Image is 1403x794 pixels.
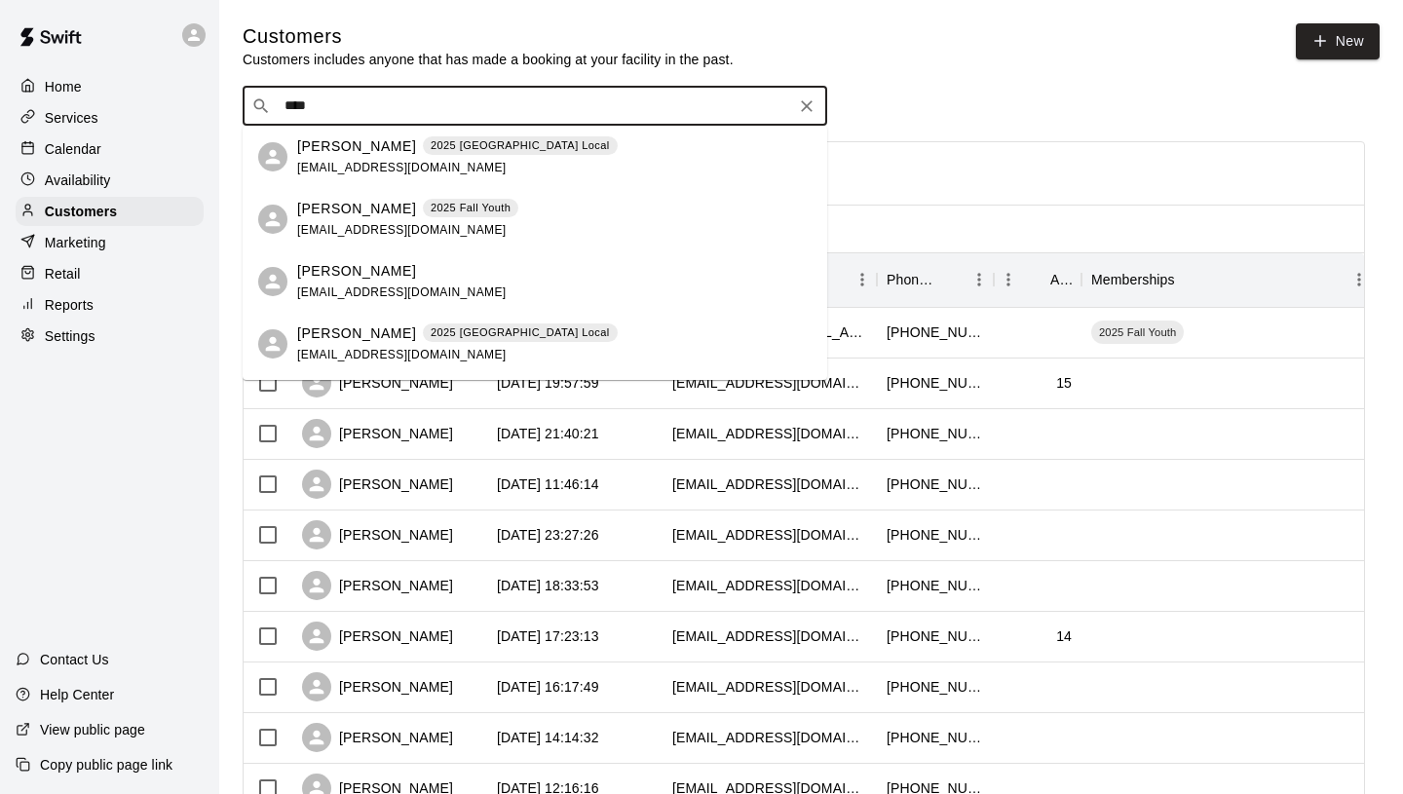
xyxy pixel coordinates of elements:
[258,267,287,296] div: Luke McHugh
[40,755,172,775] p: Copy public page link
[16,134,204,164] a: Calendar
[16,228,204,257] a: Marketing
[302,520,453,549] div: [PERSON_NAME]
[297,285,507,299] span: [EMAIL_ADDRESS][DOMAIN_NAME]
[1056,626,1072,646] div: 14
[1091,321,1184,344] div: 2025 Fall Youth
[297,261,416,282] p: [PERSON_NAME]
[45,170,111,190] p: Availability
[45,108,98,128] p: Services
[243,50,734,69] p: Customers includes anyone that has made a booking at your facility in the past.
[887,728,984,747] div: +16123098459
[965,265,994,294] button: Menu
[672,474,867,494] div: brimariebenson@gmail.com
[663,252,877,307] div: Email
[994,265,1023,294] button: Menu
[994,252,1081,307] div: Age
[16,166,204,195] a: Availability
[45,202,117,221] p: Customers
[672,525,867,545] div: bradleyvanderveren@gmail.com
[497,626,599,646] div: 2025-08-11 17:23:13
[1050,252,1072,307] div: Age
[887,322,984,342] div: +19522708600
[297,199,416,219] p: [PERSON_NAME]
[297,136,416,157] p: [PERSON_NAME]
[887,576,984,595] div: +16128755082
[1296,23,1380,59] a: New
[258,205,287,234] div: Jamie Hughes
[848,265,877,294] button: Menu
[302,368,453,397] div: [PERSON_NAME]
[887,424,984,443] div: +19209158596
[672,728,867,747] div: jennysharplynn@yahoo.com
[302,672,453,701] div: [PERSON_NAME]
[1023,266,1050,293] button: Sort
[302,470,453,499] div: [PERSON_NAME]
[431,137,610,154] p: 2025 [GEOGRAPHIC_DATA] Local
[243,23,734,50] h5: Customers
[887,252,937,307] div: Phone Number
[497,424,599,443] div: 2025-08-12 21:40:21
[887,474,984,494] div: +16122420838
[302,723,453,752] div: [PERSON_NAME]
[16,290,204,320] a: Reports
[497,576,599,595] div: 2025-08-11 18:33:53
[40,720,145,739] p: View public page
[40,650,109,669] p: Contact Us
[40,685,114,704] p: Help Center
[672,677,867,697] div: bradnikki@msn.com
[1345,265,1374,294] button: Menu
[497,373,599,393] div: 2025-08-16 19:57:59
[497,525,599,545] div: 2025-08-11 23:27:26
[1175,266,1202,293] button: Sort
[431,324,610,341] p: 2025 [GEOGRAPHIC_DATA] Local
[297,161,507,174] span: [EMAIL_ADDRESS][DOMAIN_NAME]
[1081,252,1374,307] div: Memberships
[431,200,511,216] p: 2025 Fall Youth
[16,197,204,226] a: Customers
[497,728,599,747] div: 2025-08-09 14:14:32
[16,321,204,351] a: Settings
[672,373,867,393] div: marceldingers@gmail.com
[887,525,984,545] div: +19206600809
[258,329,287,359] div: Luke Hughes
[1056,373,1072,393] div: 15
[877,252,994,307] div: Phone Number
[497,677,599,697] div: 2025-08-11 16:17:49
[793,93,820,120] button: Clear
[887,677,984,697] div: +16123276292
[16,103,204,132] a: Services
[45,77,82,96] p: Home
[45,139,101,159] p: Calendar
[302,622,453,651] div: [PERSON_NAME]
[16,259,204,288] a: Retail
[45,295,94,315] p: Reports
[497,474,599,494] div: 2025-08-12 11:46:14
[297,223,507,237] span: [EMAIL_ADDRESS][DOMAIN_NAME]
[887,373,984,393] div: +16159830900
[45,264,81,284] p: Retail
[297,323,416,344] p: [PERSON_NAME]
[45,233,106,252] p: Marketing
[258,142,287,171] div: Nate Hughes
[302,571,453,600] div: [PERSON_NAME]
[937,266,965,293] button: Sort
[672,576,867,595] div: meghanacohen@gmail.com
[1091,252,1175,307] div: Memberships
[672,626,867,646] div: dfalk@hotmail.com
[297,348,507,361] span: [EMAIL_ADDRESS][DOMAIN_NAME]
[672,424,867,443] div: gavinmiller5310@gmail.com
[16,72,204,101] a: Home
[1091,324,1184,340] span: 2025 Fall Youth
[243,87,827,126] div: Search customers by name or email
[302,419,453,448] div: [PERSON_NAME]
